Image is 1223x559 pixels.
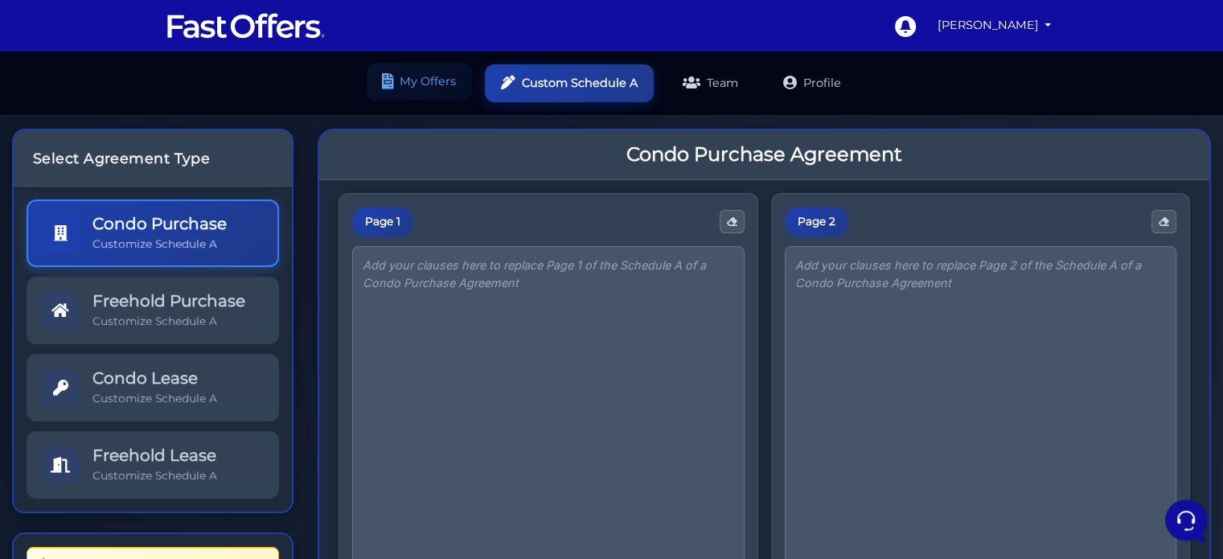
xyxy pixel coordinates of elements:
a: Condo Purchase Customize Schedule A [27,199,279,267]
img: dark [51,116,84,148]
div: Page 1 [352,207,413,237]
button: Help [210,411,309,448]
button: Messages [112,411,211,448]
a: Team [667,64,754,102]
p: Messages [138,434,184,448]
span: Your Conversations [26,90,130,103]
a: Open Help Center [200,225,296,238]
iframe: Customerly Messenger Launcher [1162,496,1210,545]
span: Find an Answer [26,225,109,238]
h5: Freehold Purchase [92,291,245,310]
button: Home [13,411,112,448]
a: See all [260,90,296,103]
a: Profile [767,64,857,102]
p: Home [48,434,76,448]
h5: Freehold Lease [92,446,217,465]
a: Freehold Purchase Customize Schedule A [27,277,279,344]
h5: Condo Purchase [92,214,227,233]
p: Customize Schedule A [92,236,227,252]
a: My Offers [367,63,472,101]
p: Customize Schedule A [92,468,217,483]
p: Customize Schedule A [92,314,245,329]
input: Search for an Article... [36,260,263,276]
h2: Hello [PERSON_NAME] 👋 [13,13,270,64]
p: Customize Schedule A [92,391,217,406]
a: Freehold Lease Customize Schedule A [27,431,279,499]
div: Page 2 [785,207,848,237]
h5: Condo Lease [92,368,217,388]
p: Help [249,434,270,448]
img: dark [26,116,58,148]
h4: Select Agreement Type [33,150,273,166]
a: Custom Schedule A [485,64,654,102]
span: Start a Conversation [116,171,225,183]
h3: Condo Purchase Agreement [626,143,902,166]
a: Condo Lease Customize Schedule A [27,354,279,421]
button: Start a Conversation [26,161,296,193]
a: [PERSON_NAME] [931,10,1058,41]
